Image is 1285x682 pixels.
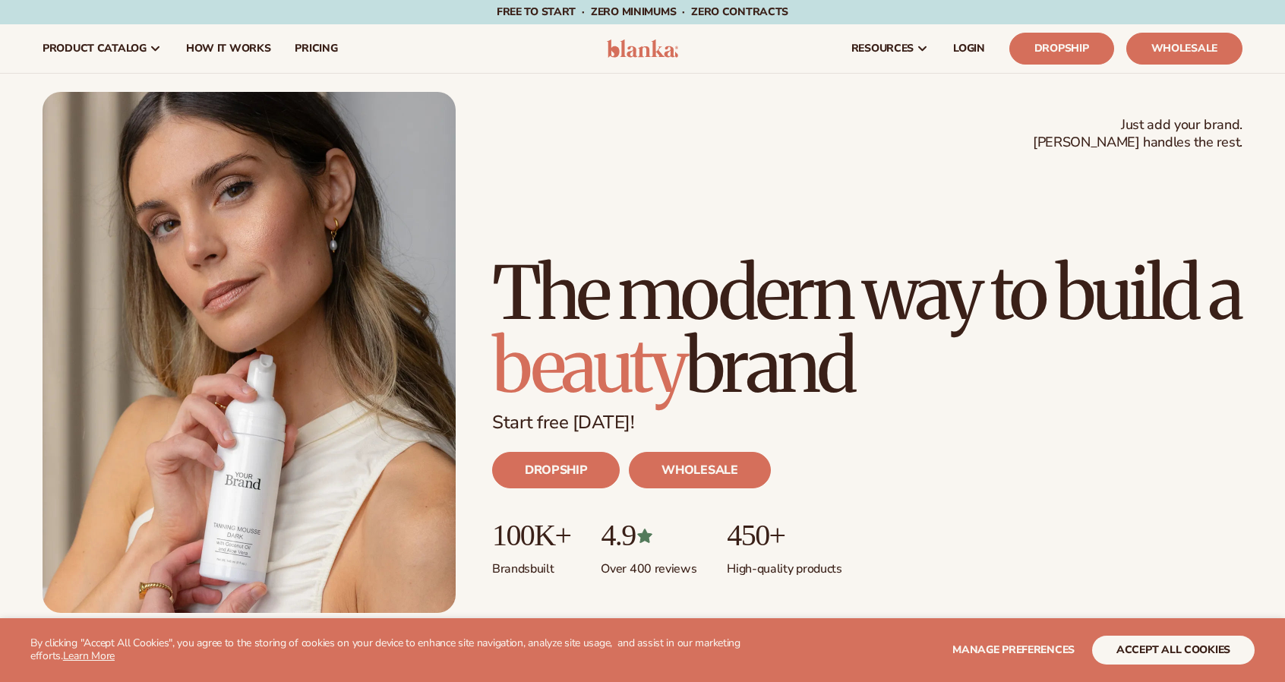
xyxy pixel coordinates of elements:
span: Just add your brand. [PERSON_NAME] handles the rest. [1033,116,1242,152]
span: beauty [492,320,685,412]
h1: The modern way to build a brand [492,257,1242,403]
p: By clicking "Accept All Cookies", you agree to the storing of cookies on your device to enhance s... [30,637,753,663]
a: pricing [283,24,349,73]
span: resources [851,43,914,55]
p: High-quality products [727,552,841,577]
a: How It Works [174,24,283,73]
p: Brands built [492,552,570,577]
a: WHOLESALE [629,452,770,488]
a: product catalog [30,24,174,73]
span: Free to start · ZERO minimums · ZERO contracts [497,5,788,19]
a: resources [839,24,941,73]
a: Learn More [63,649,115,663]
a: LOGIN [941,24,997,73]
span: product catalog [43,43,147,55]
a: DROPSHIP [492,452,620,488]
button: accept all cookies [1092,636,1255,665]
img: logo [607,39,679,58]
span: Manage preferences [952,643,1075,657]
a: Dropship [1009,33,1114,65]
p: 450+ [727,519,841,552]
img: Blanka hero private label beauty Female holding tanning mousse [43,92,456,613]
button: Manage preferences [952,636,1075,665]
p: 100K+ [492,519,570,552]
span: How It Works [186,43,271,55]
p: 4.9 [601,519,696,552]
p: Start free [DATE]! [492,412,1242,434]
p: Over 400 reviews [601,552,696,577]
a: Wholesale [1126,33,1242,65]
span: pricing [295,43,337,55]
span: LOGIN [953,43,985,55]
